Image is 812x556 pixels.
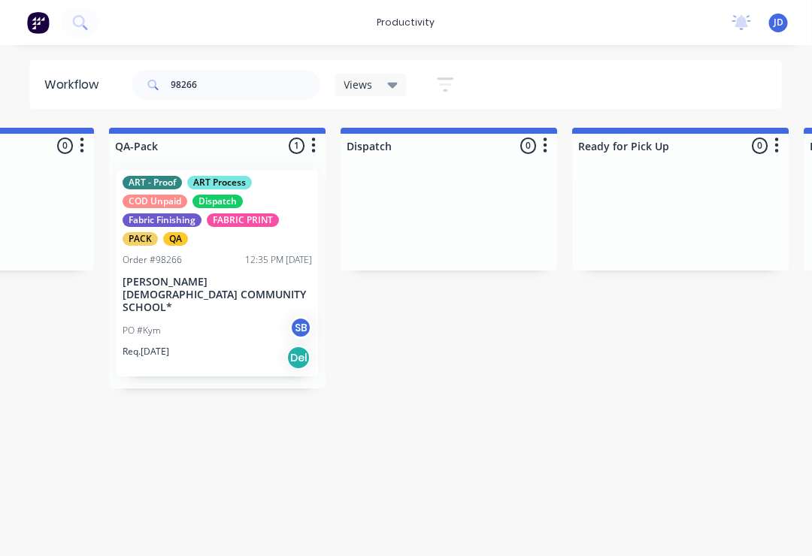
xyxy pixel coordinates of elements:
div: Del [287,346,311,370]
p: PO #Kym [123,324,162,337]
p: [PERSON_NAME] [DEMOGRAPHIC_DATA] COMMUNITY SCHOOL* [123,276,313,313]
div: PACK [123,232,159,246]
div: productivity [370,11,443,34]
p: Req. [DATE] [123,345,170,358]
div: ART Process [188,176,253,189]
div: FABRIC PRINT [208,213,280,227]
div: SB [290,316,313,339]
div: Order #98266 [123,253,183,267]
div: ART - ProofART ProcessCOD UnpaidDispatchFabric FinishingFABRIC PRINTPACKQAOrder #9826612:35 PM [D... [117,170,319,376]
div: Fabric Finishing [123,213,202,227]
div: 12:35 PM [DATE] [246,253,313,267]
div: ART - Proof [123,176,183,189]
span: Views [344,77,373,92]
div: COD Unpaid [123,195,188,208]
input: Search for orders... [171,70,320,100]
img: Factory [27,11,50,34]
div: Workflow [45,76,107,94]
div: QA [164,232,189,246]
span: JD [774,16,783,29]
div: Dispatch [193,195,244,208]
